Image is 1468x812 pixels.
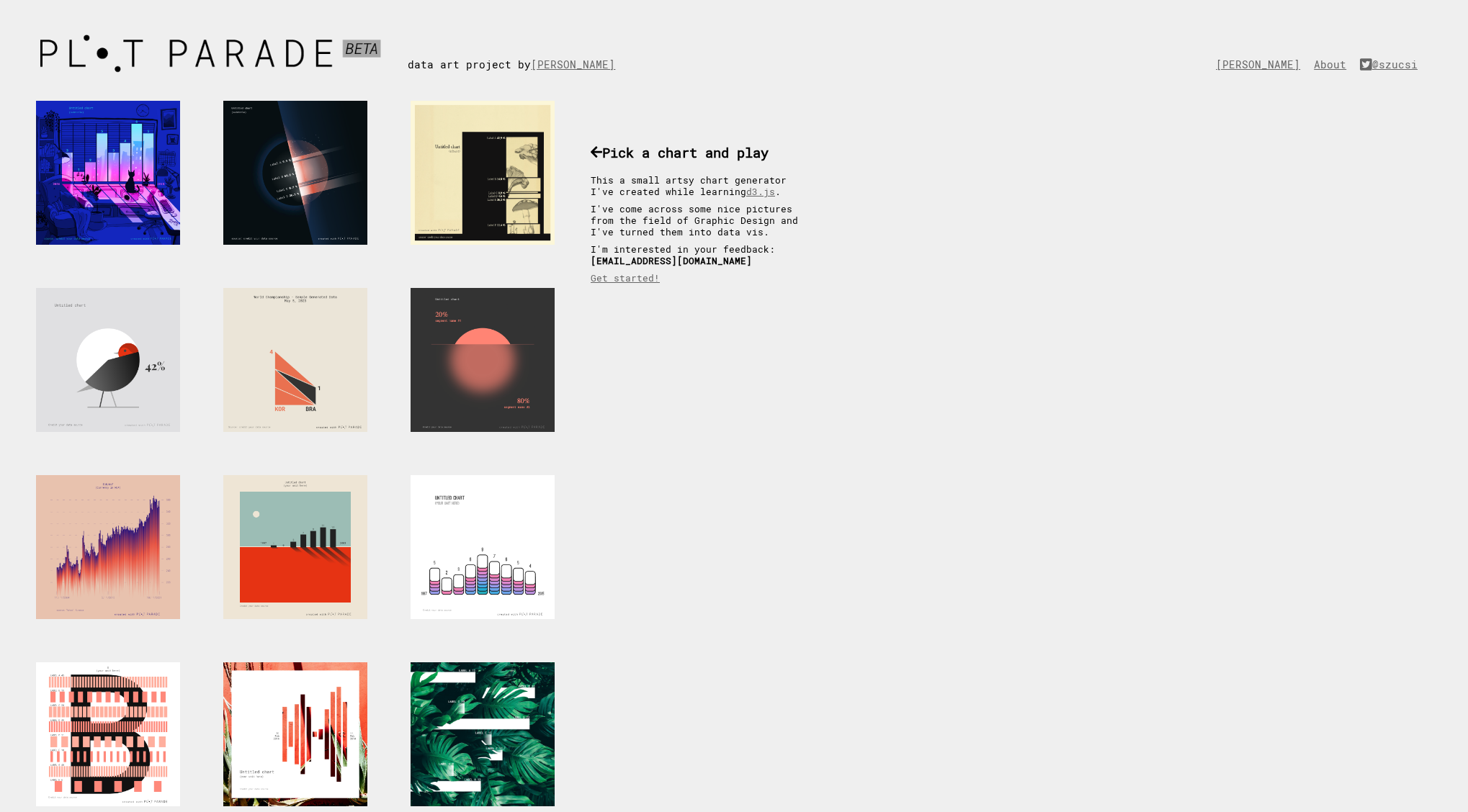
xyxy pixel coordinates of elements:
p: I'm interested in your feedback: [591,243,814,266]
a: [PERSON_NAME] [1216,58,1307,71]
b: [EMAIL_ADDRESS][DOMAIN_NAME] [591,255,752,266]
a: Get started! [591,272,660,284]
h3: Pick a chart and play [591,143,814,161]
p: I've come across some nice pictures from the field of Graphic Design and I've turned them into da... [591,203,814,238]
a: [PERSON_NAME] [531,58,622,71]
a: d3.js [746,186,775,197]
a: @szucsi [1360,58,1425,71]
a: About [1314,58,1353,71]
div: data art project by [408,29,637,71]
p: This a small artsy chart generator I've created while learning . [591,174,814,197]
